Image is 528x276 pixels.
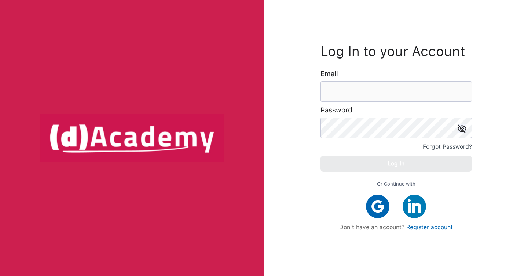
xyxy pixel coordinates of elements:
span: Or Continue with [377,179,415,189]
img: line [328,184,367,184]
img: google icon [366,195,389,218]
label: Email [320,70,338,78]
div: Don't have an account? [328,224,465,231]
img: linkedIn icon [403,195,426,218]
div: Forgot Password? [423,142,472,152]
img: line [425,184,465,184]
button: Log In [320,156,472,172]
label: Password [320,107,352,114]
img: logo [40,114,224,162]
h3: Log In to your Account [320,45,472,57]
a: Register account [406,224,453,231]
img: icon [458,124,466,133]
div: Log In [388,158,404,169]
